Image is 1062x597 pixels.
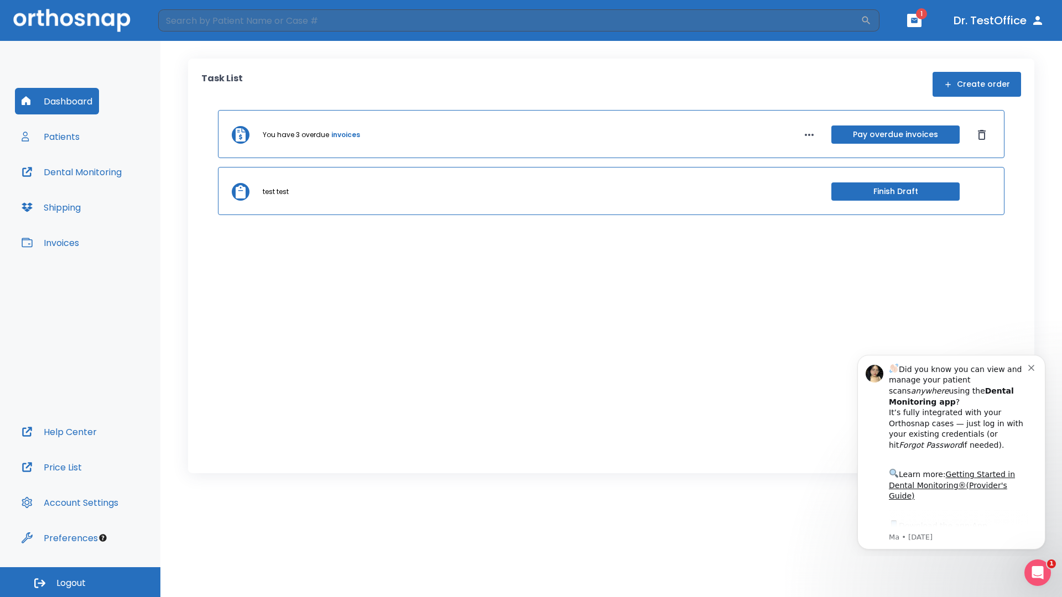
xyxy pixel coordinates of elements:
[201,72,243,97] p: Task List
[263,187,289,197] p: test test
[15,489,125,516] button: Account Settings
[15,88,99,114] button: Dashboard
[973,126,991,144] button: Dismiss
[98,533,108,543] div: Tooltip anchor
[48,174,188,230] div: Download the app: | ​ Let us know if you need help getting started!
[15,454,88,480] button: Price List
[48,176,147,196] a: App Store
[15,123,86,150] button: Patients
[933,72,1021,97] button: Create order
[15,525,105,551] button: Preferences
[188,17,196,26] button: Dismiss notification
[15,159,128,185] button: Dental Monitoring
[56,577,86,589] span: Logout
[1024,559,1051,586] iframe: Intercom live chat
[263,130,329,140] p: You have 3 overdue
[48,187,188,197] p: Message from Ma, sent 5w ago
[841,345,1062,556] iframe: Intercom notifications message
[15,229,86,256] button: Invoices
[15,194,87,221] button: Shipping
[831,182,960,201] button: Finish Draft
[1047,559,1056,568] span: 1
[331,130,360,140] a: invoices
[13,9,131,32] img: Orthosnap
[949,11,1049,30] button: Dr. TestOffice
[158,9,861,32] input: Search by Patient Name or Case #
[831,125,960,144] button: Pay overdue invoices
[15,418,103,445] button: Help Center
[916,8,927,19] span: 1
